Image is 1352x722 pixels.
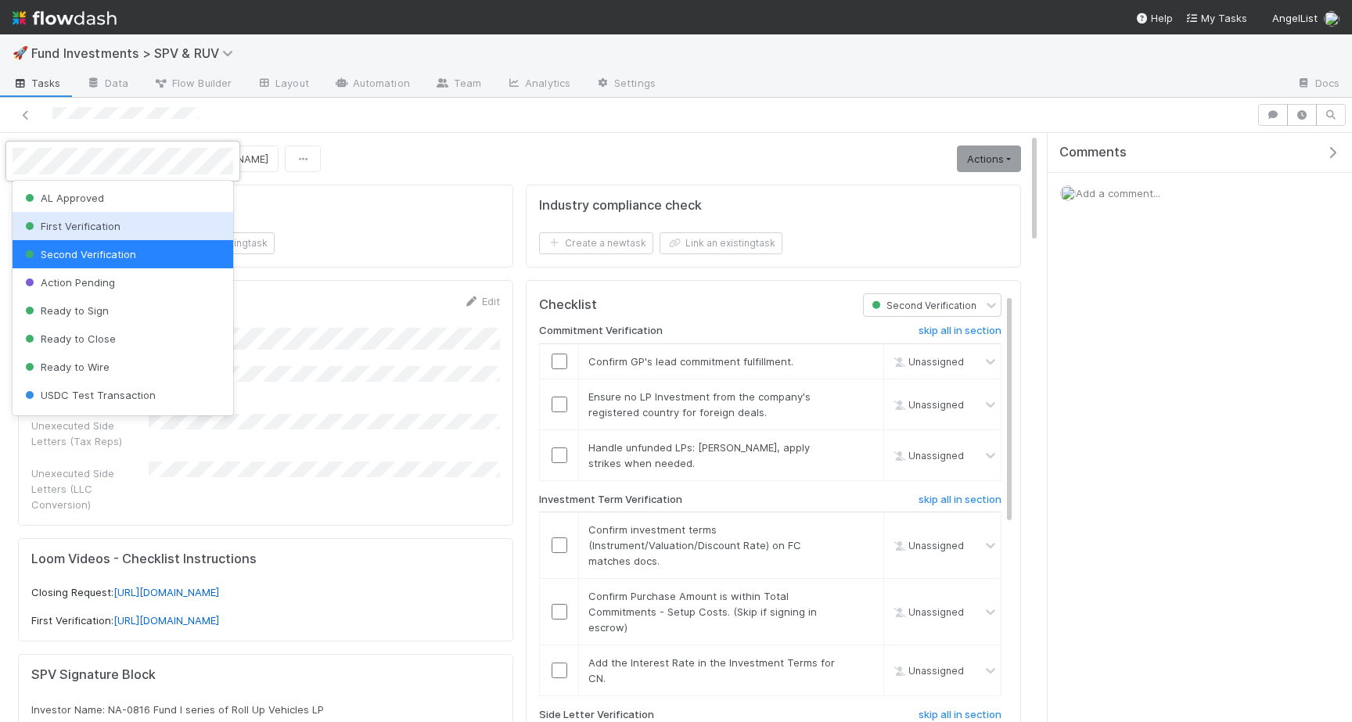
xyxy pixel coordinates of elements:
span: Ready to Close [22,332,116,345]
span: Second Verification [22,248,136,260]
span: First Verification [22,220,120,232]
span: Ready to Wire [22,361,110,373]
span: USDC Test Transaction [22,389,156,401]
span: AL Approved [22,192,104,204]
span: Action Pending [22,276,115,289]
span: Ready to Sign [22,304,109,317]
